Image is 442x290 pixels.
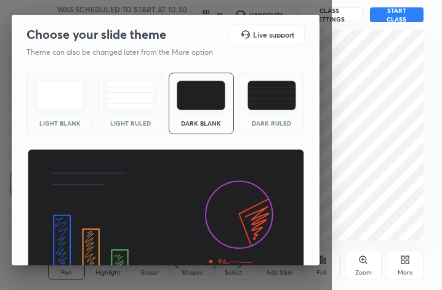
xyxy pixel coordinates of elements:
div: More [398,270,413,276]
h5: Live support [253,31,294,38]
img: darkTheme.f0cc69e5.svg [177,81,225,110]
div: Light Ruled [106,120,155,126]
p: Theme can also be changed later from the More option [26,47,226,58]
div: Light Blank [35,120,84,126]
h2: Choose your slide theme [26,26,166,42]
div: Zoom [355,270,372,276]
button: START CLASS [370,7,424,22]
img: lightRuledTheme.5fabf969.svg [106,81,155,110]
img: darkRuledTheme.de295e13.svg [247,81,296,110]
div: Dark Ruled [247,120,296,126]
div: Dark Blank [177,120,226,126]
img: lightTheme.e5ed3b09.svg [36,81,84,110]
